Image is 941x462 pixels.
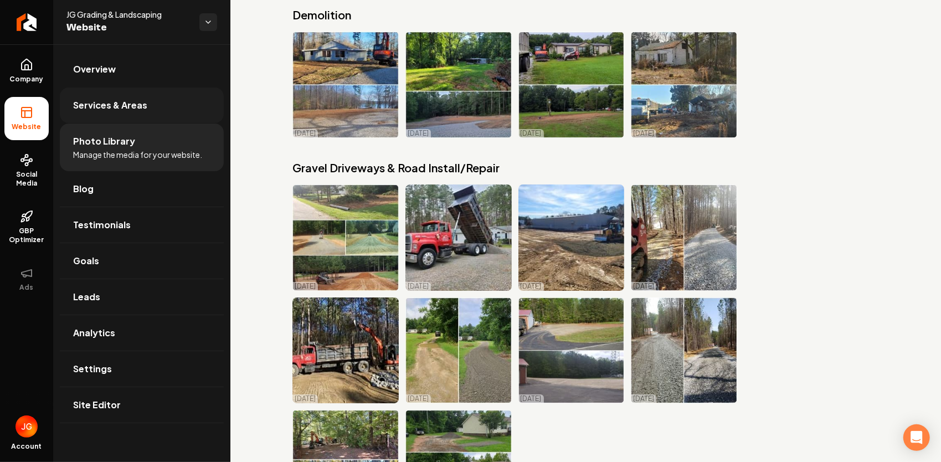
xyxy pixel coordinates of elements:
span: Website [8,122,46,131]
span: JG Grading & Landscaping [66,9,191,20]
div: Open Intercom Messenger [903,424,930,451]
p: [DATE] [295,394,316,403]
img: Land clearing, culvert installation and grading for road preparation with heavy machinery. [292,184,399,291]
span: Goals [73,254,99,268]
span: Analytics [73,326,115,340]
img: . [405,184,512,291]
p: [DATE] [633,282,654,291]
img: Gravel Driveway Install [631,297,737,404]
h2: Demolition [292,7,737,23]
p: [DATE] [408,394,429,403]
img: Before and after comparison of Parking Lot addtion and Extension at Watkins Vol. Fire Dept [518,297,625,404]
a: Testimonials [60,207,224,243]
button: Open user button [16,415,38,438]
span: Company [6,75,48,84]
img: Rebolt Logo [17,13,37,31]
span: Account [12,442,42,451]
img: Before and after [405,32,512,138]
span: Ads [16,283,38,292]
img: Before and after images of Mobile Home Demo [518,32,625,138]
img: Before and after of Driveway Installation [631,184,737,291]
a: Settings [60,351,224,387]
img: No alt text set for this photo [292,32,399,138]
span: Leads [73,290,100,304]
a: Leads [60,279,224,315]
a: Goals [60,243,224,279]
span: Overview [73,63,116,76]
p: [DATE] [295,129,316,138]
span: Testimonials [73,218,131,232]
img: John Glover [16,415,38,438]
p: [DATE] [408,282,429,291]
span: GBP Optimizer [4,227,49,244]
a: Services & Areas [60,88,224,123]
p: [DATE] [633,394,654,403]
a: GBP Optimizer [4,201,49,253]
a: Social Media [4,145,49,197]
p: [DATE] [633,129,654,138]
img: Before and after images of a gravel driveway renovation, showing improved drainage and surface. [405,297,512,404]
span: Settings [73,362,112,376]
a: Analytics [60,315,224,351]
p: [DATE] [521,282,542,291]
p: [DATE] [408,129,429,138]
a: Blog [60,171,224,207]
img: Images of a dilapidated house being demolished [631,32,737,138]
h2: Gravel Driveways & Road Install/Repair [292,160,737,176]
a: Overview [60,52,224,87]
span: Site Editor [73,398,121,412]
p: [DATE] [295,282,316,291]
span: Website [66,20,191,35]
button: Ads [4,258,49,301]
p: [DATE] [521,394,542,403]
span: Manage the media for your website. [73,149,202,160]
span: Services & Areas [73,99,147,112]
span: Blog [73,182,94,196]
a: Company [4,49,49,93]
span: Photo Library [73,135,135,148]
img: Ready to set ABC stone on this Parking lot addition [518,184,625,291]
p: [DATE] [521,129,542,138]
span: Social Media [4,170,49,188]
a: Site Editor [60,387,224,423]
img: Dump truck and excavator working [292,297,399,404]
